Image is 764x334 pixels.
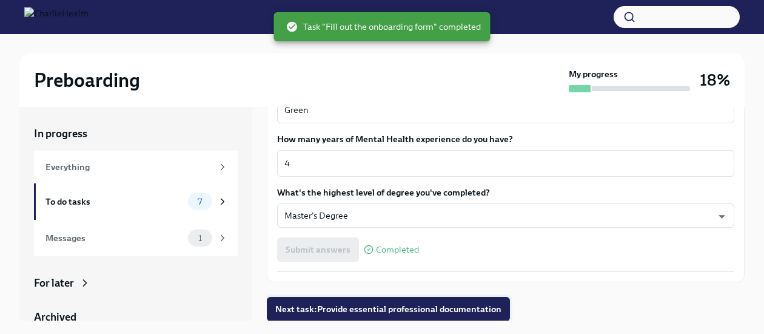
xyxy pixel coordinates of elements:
[34,220,238,256] a: Messages1
[267,297,510,321] button: Next task:Provide essential professional documentation
[45,160,212,174] div: Everything
[275,303,501,315] span: Next task : Provide essential professional documentation
[277,186,734,199] label: What's the highest level of degree you've completed?
[34,310,238,324] a: Archived
[45,231,183,245] div: Messages
[34,183,238,220] a: To do tasks7
[376,245,419,254] span: Completed
[284,156,727,171] textarea: 4
[569,68,618,80] strong: My progress
[45,195,183,208] div: To do tasks
[191,234,209,243] span: 1
[284,103,727,117] textarea: Green
[34,276,74,290] div: For later
[286,21,481,33] span: Task "Fill out the onboarding form" completed
[700,69,730,91] h3: 18%
[34,126,238,141] a: In progress
[277,133,734,145] label: How many years of Mental Health experience do you have?
[24,7,89,27] img: CharlieHealth
[277,203,734,228] div: Master's Degree
[190,197,209,206] span: 7
[34,68,140,92] h2: Preboarding
[34,151,238,183] a: Everything
[34,276,238,290] a: For later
